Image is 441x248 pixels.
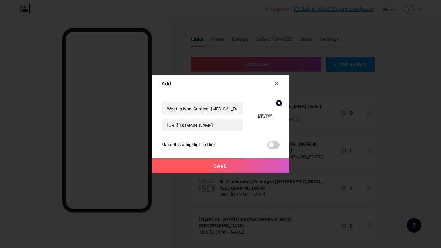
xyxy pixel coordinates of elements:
[152,158,289,173] button: Save
[214,163,228,168] span: Save
[162,119,243,131] input: URL
[161,80,171,87] div: Add
[162,102,243,115] input: Title
[250,102,280,131] img: link_thumbnail
[161,141,216,149] div: Make this a highlighted link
